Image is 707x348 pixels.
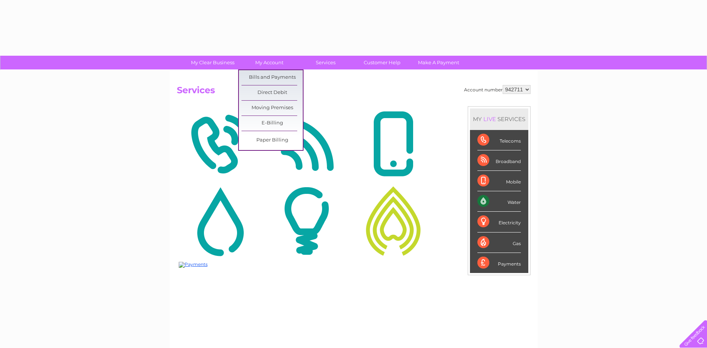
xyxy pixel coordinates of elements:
div: Telecoms [477,130,521,150]
div: Account number [464,85,531,94]
h2: Services [177,85,531,99]
div: Mobile [477,171,521,191]
img: Mobile [352,108,435,180]
a: Services [295,56,356,69]
div: LIVE [482,116,497,123]
img: Gas [352,185,435,257]
img: Payments [179,262,208,268]
a: Customer Help [351,56,413,69]
a: Bills and Payments [241,70,303,85]
a: Paper Billing [241,133,303,148]
img: Electricity [265,185,348,257]
a: E-Billing [241,116,303,131]
a: Moving Premises [241,101,303,116]
a: Direct Debit [241,85,303,100]
img: Telecoms [179,108,262,180]
div: MY SERVICES [470,108,528,130]
div: Broadband [477,150,521,171]
img: Water [179,185,262,257]
a: My Account [239,56,300,69]
div: Water [477,191,521,212]
img: Broadband [265,108,348,180]
a: My Clear Business [182,56,243,69]
div: Payments [477,253,521,273]
a: Make A Payment [408,56,469,69]
div: Gas [477,232,521,253]
div: Electricity [477,212,521,232]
